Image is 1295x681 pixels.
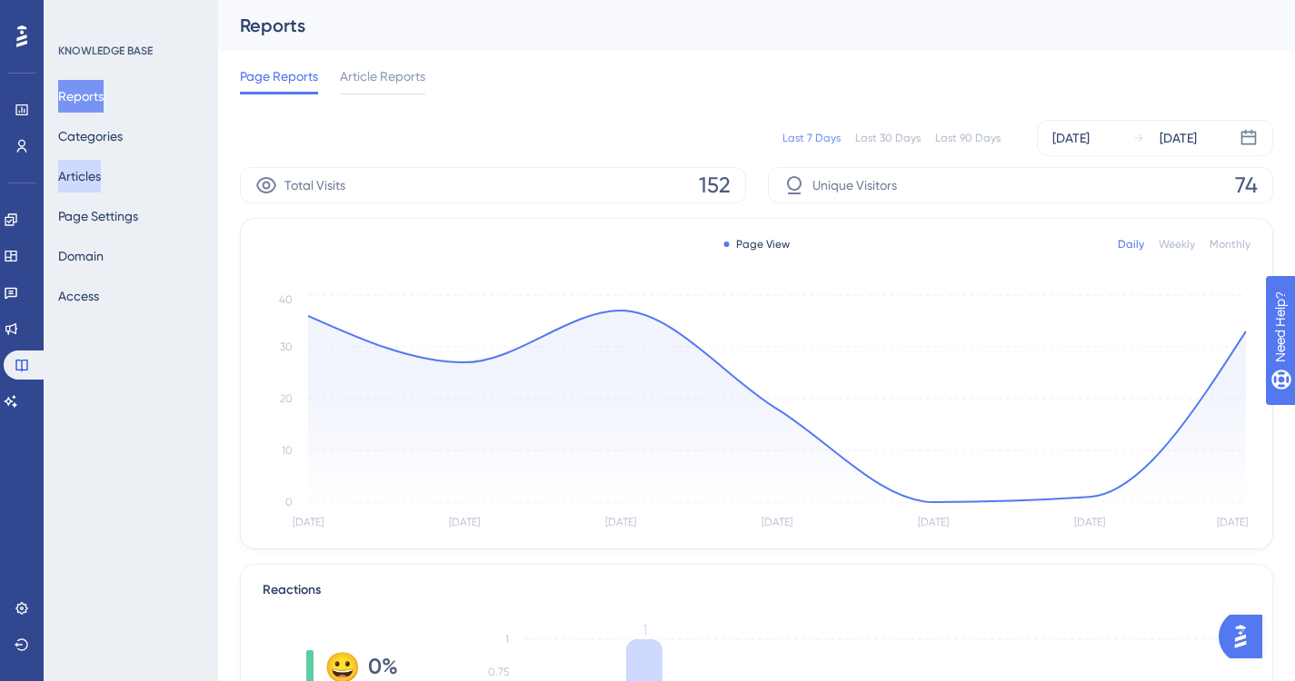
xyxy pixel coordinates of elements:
[1219,609,1273,664] iframe: UserGuiding AI Assistant Launcher
[1210,237,1250,252] div: Monthly
[280,392,293,405] tspan: 20
[762,516,792,528] tspan: [DATE]
[855,131,921,145] div: Last 30 Days
[505,633,509,646] tspan: 1
[1118,237,1144,252] div: Daily
[240,65,318,87] span: Page Reports
[1235,171,1258,200] span: 74
[58,160,101,192] button: Articles
[368,652,398,681] span: 0%
[240,13,1228,38] div: Reports
[782,131,841,145] div: Last 7 Days
[812,174,897,196] span: Unique Visitors
[284,174,345,196] span: Total Visits
[449,516,480,528] tspan: [DATE]
[282,444,293,457] tspan: 10
[43,5,114,26] span: Need Help?
[58,280,99,312] button: Access
[279,293,293,306] tspan: 40
[1052,127,1090,149] div: [DATE]
[324,652,354,681] div: 😀
[643,621,647,638] tspan: 1
[263,579,1250,601] div: Reactions
[1074,516,1105,528] tspan: [DATE]
[605,516,636,528] tspan: [DATE]
[280,340,293,353] tspan: 30
[918,516,949,528] tspan: [DATE]
[58,120,123,153] button: Categories
[58,80,104,113] button: Reports
[699,171,731,200] span: 152
[1160,127,1197,149] div: [DATE]
[58,200,138,232] button: Page Settings
[1217,516,1248,528] tspan: [DATE]
[1159,237,1195,252] div: Weekly
[723,237,790,252] div: Page View
[293,516,324,528] tspan: [DATE]
[488,666,509,678] tspan: 0.75
[285,496,293,508] tspan: 0
[58,44,153,58] div: KNOWLEDGE BASE
[340,65,425,87] span: Article Reports
[935,131,1001,145] div: Last 90 Days
[58,240,104,272] button: Domain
